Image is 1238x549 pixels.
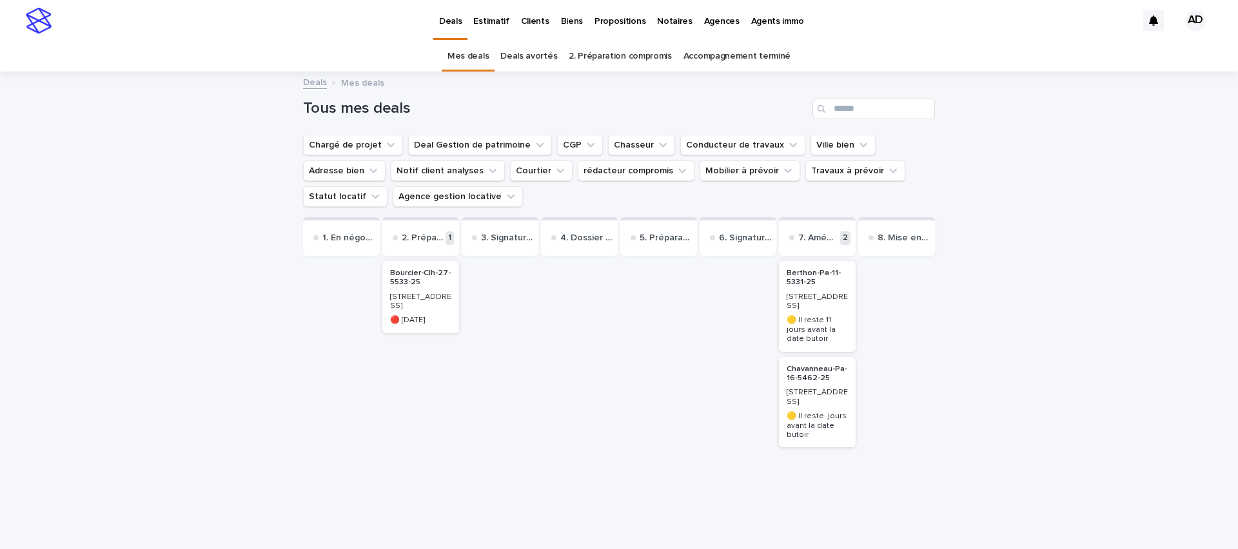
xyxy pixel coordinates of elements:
p: 6. Signature de l'acte notarié [719,233,771,244]
p: 4. Dossier de financement [560,233,613,244]
button: Statut locatif [303,186,388,207]
p: 🟡 Il reste 11 jours avant la date butoir [787,316,848,343]
p: [STREET_ADDRESS] [787,293,848,311]
img: stacker-logo-s-only.png [26,8,52,34]
a: Mes deals [447,41,489,72]
p: 1 [446,231,454,245]
p: 3. Signature compromis [481,233,533,244]
p: 🟡 Il reste jours avant la date butoir [787,412,848,439]
p: 7. Aménagements et travaux [798,233,838,244]
div: AD [1185,10,1206,31]
a: Deals avortés [500,41,557,72]
p: [STREET_ADDRESS] [787,388,848,407]
input: Search [812,99,935,119]
button: Ville bien [811,135,876,155]
p: 5. Préparation de l'acte notarié [640,233,692,244]
p: 8. Mise en loc et gestion [878,233,930,244]
p: [STREET_ADDRESS] [390,293,451,311]
button: Chasseur [608,135,675,155]
button: CGP [557,135,603,155]
button: Travaux à prévoir [805,160,905,181]
p: 2. Préparation compromis [402,233,443,244]
p: Chavanneau-Pa-16-5462-25 [787,365,848,383]
a: Chavanneau-Pa-16-5462-25[STREET_ADDRESS]🟡 Il reste jours avant la date butoir [779,357,856,448]
p: 2 [840,231,850,245]
a: Accompagnement terminé [683,41,791,72]
a: Deals [303,74,327,89]
p: Mes deals [341,75,384,89]
a: Bourcier-Clh-27-5533-25[STREET_ADDRESS]🔴 [DATE] [382,261,459,333]
h1: Tous mes deals [303,99,807,118]
button: Agence gestion locative [393,186,523,207]
button: Chargé de projet [303,135,403,155]
button: Deal Gestion de patrimoine [408,135,552,155]
p: 1. En négociation [322,233,375,244]
button: Conducteur de travaux [680,135,805,155]
p: 🔴 [DATE] [390,316,451,325]
button: Courtier [510,160,573,181]
a: Berthon-Pa-11-5331-25[STREET_ADDRESS]🟡 Il reste 11 jours avant la date butoir [779,261,856,352]
button: Adresse bien [303,160,386,181]
a: 2. Préparation compromis [569,41,672,72]
p: Bourcier-Clh-27-5533-25 [390,269,451,287]
p: Berthon-Pa-11-5331-25 [787,269,848,287]
button: Mobilier à prévoir [700,160,800,181]
button: rédacteur compromis [578,160,694,181]
button: Notif client analyses [391,160,505,181]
